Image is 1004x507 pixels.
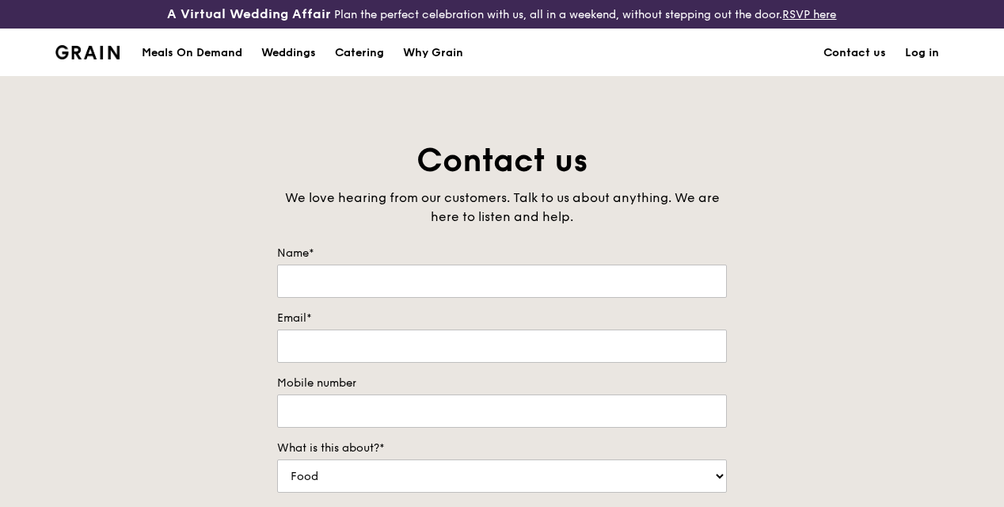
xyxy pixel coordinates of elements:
[814,29,896,77] a: Contact us
[167,6,331,22] h3: A Virtual Wedding Affair
[167,6,836,22] div: Plan the perfect celebration with us, all in a weekend, without stepping out the door.
[325,29,394,77] a: Catering
[142,29,242,77] div: Meals On Demand
[403,29,463,77] div: Why Grain
[55,45,120,59] img: Grain
[394,29,473,77] a: Why Grain
[277,139,727,182] h1: Contact us
[335,29,384,77] div: Catering
[261,29,316,77] div: Weddings
[277,440,727,456] label: What is this about?*
[277,311,727,326] label: Email*
[277,246,727,261] label: Name*
[277,375,727,391] label: Mobile number
[782,8,836,21] a: RSVP here
[896,29,949,77] a: Log in
[252,29,325,77] a: Weddings
[277,189,727,227] div: We love hearing from our customers. Talk to us about anything. We are here to listen and help.
[55,28,120,75] a: GrainGrain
